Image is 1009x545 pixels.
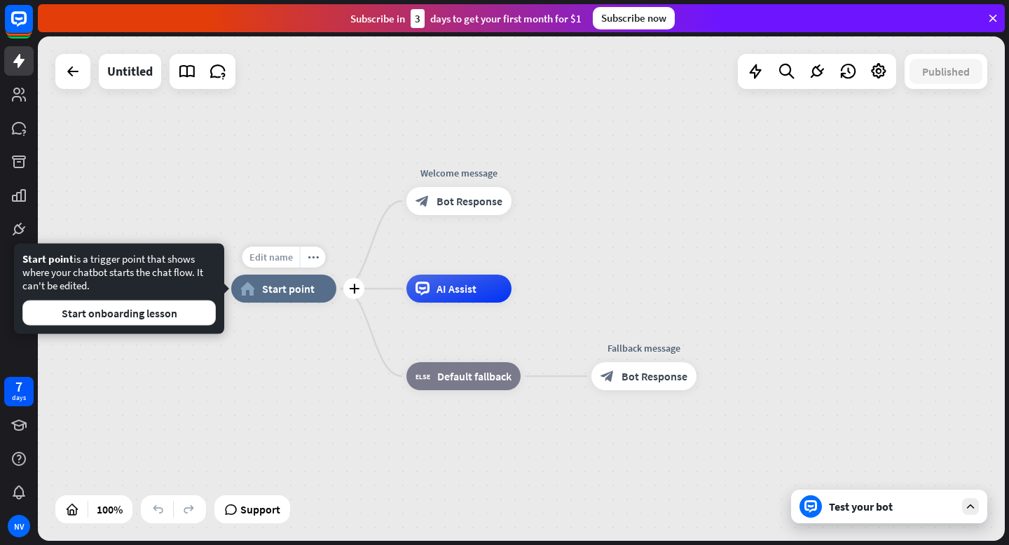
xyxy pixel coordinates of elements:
[396,166,522,180] div: Welcome message
[22,252,216,326] div: is a trigger point that shows where your chatbot starts the chat flow. It can't be edited.
[581,341,707,355] div: Fallback message
[22,301,216,326] button: Start onboarding lesson
[829,499,955,513] div: Test your bot
[411,9,425,28] div: 3
[262,282,315,296] span: Start point
[107,54,153,89] div: Untitled
[350,9,582,28] div: Subscribe in days to get your first month for $1
[416,194,430,208] i: block_bot_response
[308,252,319,263] i: more_horiz
[240,282,255,296] i: home_2
[11,6,53,48] button: Open LiveChat chat widget
[600,369,615,383] i: block_bot_response
[416,369,430,383] i: block_fallback
[4,377,34,406] a: 7 days
[593,7,675,29] div: Subscribe now
[910,59,982,84] button: Published
[437,282,476,296] span: AI Assist
[249,251,293,263] span: Edit name
[92,498,127,520] div: 100%
[622,369,687,383] span: Bot Response
[15,380,22,393] div: 7
[8,515,30,537] div: NV
[240,498,280,520] span: Support
[437,194,502,208] span: Bot Response
[22,252,74,265] span: Start point
[349,284,359,294] i: plus
[12,393,26,403] div: days
[437,369,512,383] span: Default fallback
